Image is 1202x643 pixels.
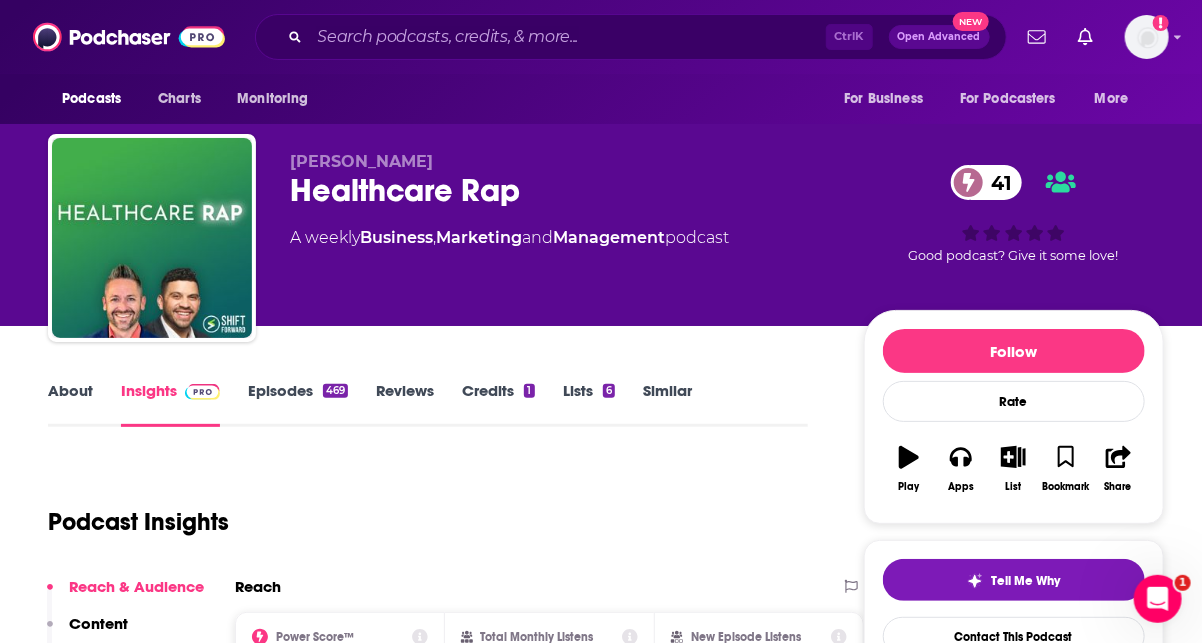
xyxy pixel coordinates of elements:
h2: Reach [235,577,281,596]
a: Episodes469 [248,381,348,427]
a: Business [360,228,433,247]
button: Bookmark [1040,433,1092,505]
a: Similar [643,381,692,427]
iframe: Intercom live chat [1134,575,1182,623]
span: [PERSON_NAME] [290,152,433,171]
span: , [433,228,436,247]
span: New [953,12,989,31]
div: 6 [603,384,615,398]
button: Reach & Audience [47,577,204,614]
div: Rate [883,381,1145,422]
input: Search podcasts, credits, & more... [310,21,826,53]
button: Apps [935,433,987,505]
button: open menu [1081,80,1154,118]
span: For Business [844,85,923,113]
button: Follow [883,329,1145,373]
span: 1 [1175,575,1191,591]
a: Show notifications dropdown [1020,20,1054,54]
div: List [1006,481,1022,493]
a: About [48,381,93,427]
button: Play [883,433,935,505]
button: Show profile menu [1125,15,1169,59]
span: and [522,228,553,247]
img: Podchaser - Follow, Share and Rate Podcasts [33,18,225,56]
div: Play [898,481,919,493]
button: Open AdvancedNew [889,25,990,49]
button: tell me why sparkleTell Me Why [883,559,1145,601]
a: Reviews [376,381,434,427]
span: Logged in as Trent121 [1125,15,1169,59]
a: Lists6 [563,381,615,427]
img: User Profile [1125,15,1169,59]
button: open menu [223,80,334,118]
button: open menu [947,80,1085,118]
span: Monitoring [237,85,308,113]
button: List [987,433,1039,505]
span: Charts [158,85,201,113]
a: Management [553,228,665,247]
span: Ctrl K [826,24,873,50]
div: A weekly podcast [290,226,729,250]
div: Share [1105,481,1132,493]
p: Content [69,614,128,633]
span: For Podcasters [960,85,1056,113]
span: Tell Me Why [991,573,1060,589]
a: Charts [145,80,213,118]
a: 41 [951,165,1022,200]
a: Marketing [436,228,522,247]
div: Apps [948,481,974,493]
a: InsightsPodchaser Pro [121,381,220,427]
div: 469 [323,384,348,398]
img: Healthcare Rap [52,138,252,338]
button: open menu [830,80,948,118]
p: Reach & Audience [69,577,204,596]
span: Good podcast? Give it some love! [909,248,1119,263]
span: Open Advanced [898,32,981,42]
img: Podchaser Pro [185,384,220,400]
button: open menu [48,80,147,118]
img: tell me why sparkle [967,573,983,589]
h1: Podcast Insights [48,507,229,537]
span: 41 [971,165,1022,200]
a: Show notifications dropdown [1070,20,1101,54]
div: Search podcasts, credits, & more... [255,14,1007,60]
div: Bookmark [1042,481,1089,493]
div: 1 [524,384,534,398]
span: Podcasts [62,85,121,113]
a: Credits1 [462,381,534,427]
span: More [1095,85,1129,113]
div: 41Good podcast? Give it some love! [864,152,1164,276]
svg: Add a profile image [1153,15,1169,31]
button: Share [1092,433,1144,505]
